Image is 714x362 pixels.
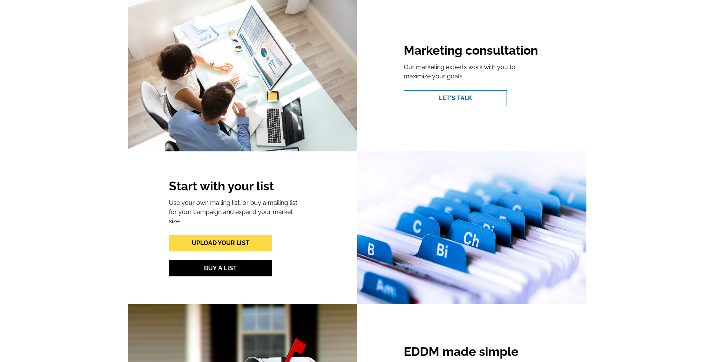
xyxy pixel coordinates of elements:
h2: EDDM made simple [404,344,539,360]
img: Mask-Group-31.png [357,151,586,304]
a: Let's Talk [404,90,507,106]
h2: Marketing consultation [404,43,539,59]
a: Upload Your List [169,235,272,251]
h2: Start with your list [169,179,304,195]
p: Our marketing experts work with you to maximize your goals. [404,63,539,81]
p: Use your own mailing list, or buy a mailing list for your campaign and expand your market size. [169,198,304,226]
a: Buy A List [169,260,272,276]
